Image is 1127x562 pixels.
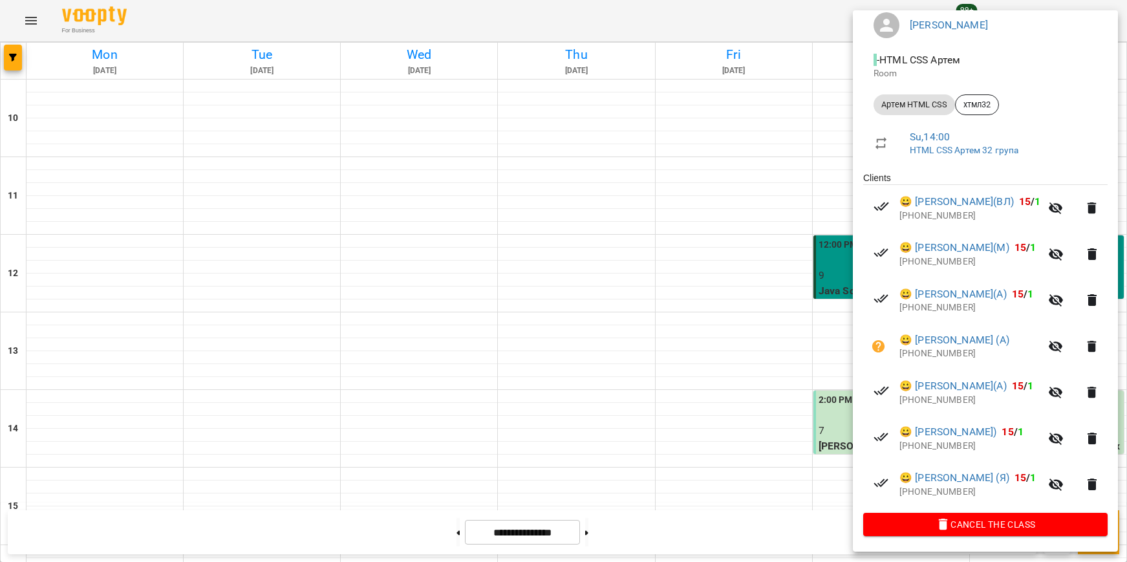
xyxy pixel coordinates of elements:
a: 😀 [PERSON_NAME] (А) [899,332,1009,348]
p: [PHONE_NUMBER] [899,347,1040,360]
b: / [1012,288,1034,300]
span: 1 [1035,195,1040,208]
span: 15 [1014,471,1026,484]
p: [PHONE_NUMBER] [899,486,1040,499]
p: [PHONE_NUMBER] [899,301,1040,314]
p: [PHONE_NUMBER] [899,255,1040,268]
span: 1 [1018,426,1024,438]
p: [PHONE_NUMBER] [899,440,1040,453]
div: хтмл32 [955,94,999,115]
span: 1 [1027,288,1033,300]
a: 😀 [PERSON_NAME](ВЛ) [899,194,1014,210]
button: Unpaid. Bill the attendance? [863,331,894,362]
span: 15 [1019,195,1031,208]
a: 😀 [PERSON_NAME](А) [899,286,1007,302]
span: Артем HTML CSS [874,99,955,111]
span: 15 [1014,241,1026,254]
a: [PERSON_NAME] [910,19,988,31]
svg: Paid [874,291,889,307]
a: 😀 [PERSON_NAME]) [899,424,996,440]
b: / [1014,471,1036,484]
span: 1 [1030,241,1036,254]
a: 😀 [PERSON_NAME] (Я) [899,470,1009,486]
p: [PHONE_NUMBER] [899,210,1040,222]
svg: Paid [874,245,889,261]
span: 1 [1027,380,1033,392]
p: Room [874,67,1097,80]
span: Cancel the class [874,517,1097,532]
svg: Paid [874,383,889,398]
span: 15 [1012,380,1024,392]
svg: Paid [874,475,889,491]
span: 15 [1012,288,1024,300]
button: Cancel the class [863,513,1108,536]
span: 15 [1002,426,1013,438]
span: 1 [1030,471,1036,484]
a: 😀 [PERSON_NAME](А) [899,378,1007,394]
b: / [1012,380,1034,392]
a: Su , 14:00 [910,131,950,143]
a: HTML CSS Артем 32 група [910,145,1018,155]
a: 😀 [PERSON_NAME](М) [899,240,1009,255]
b: / [1002,426,1024,438]
svg: Paid [874,429,889,445]
p: [PHONE_NUMBER] [899,394,1040,407]
ul: Clients [863,171,1108,513]
svg: Paid [874,199,889,214]
b: / [1019,195,1041,208]
span: - HTML CSS Артем [874,54,963,66]
b: / [1014,241,1036,254]
span: хтмл32 [956,99,998,111]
